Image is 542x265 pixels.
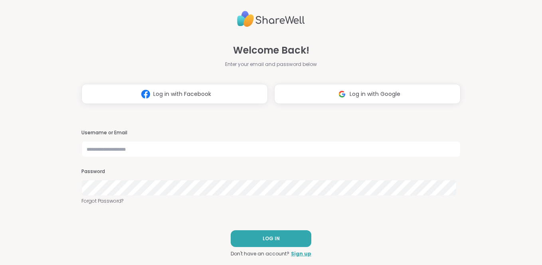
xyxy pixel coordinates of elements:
[263,235,280,242] span: LOG IN
[237,8,305,30] img: ShareWell Logo
[274,84,461,104] button: Log in with Google
[350,90,400,98] span: Log in with Google
[81,197,461,205] a: Forgot Password?
[334,87,350,102] img: ShareWell Logomark
[81,168,461,175] h3: Password
[138,87,153,102] img: ShareWell Logomark
[81,130,461,136] h3: Username or Email
[81,84,268,104] button: Log in with Facebook
[233,43,309,58] span: Welcome Back!
[225,61,317,68] span: Enter your email and password below
[153,90,211,98] span: Log in with Facebook
[231,230,311,247] button: LOG IN
[231,250,289,257] span: Don't have an account?
[291,250,311,257] a: Sign up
